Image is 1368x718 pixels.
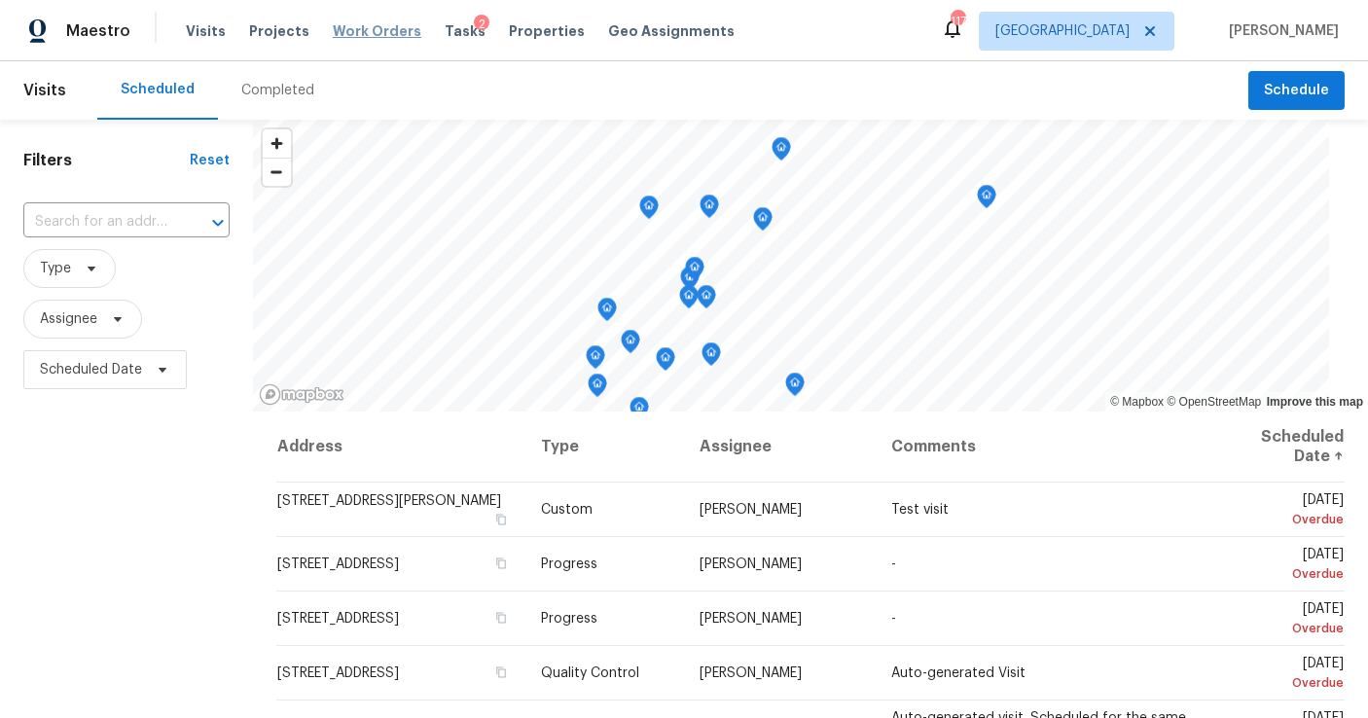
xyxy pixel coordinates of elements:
[1232,657,1344,693] span: [DATE]
[588,374,607,404] div: Map marker
[891,612,896,626] span: -
[1216,412,1345,483] th: Scheduled Date ↑
[40,309,97,329] span: Assignee
[190,151,230,170] div: Reset
[586,345,605,376] div: Map marker
[977,185,996,215] div: Map marker
[1110,395,1164,409] a: Mapbox
[684,412,876,483] th: Assignee
[1248,71,1345,111] button: Schedule
[680,267,700,297] div: Map marker
[541,666,639,680] span: Quality Control
[685,257,704,287] div: Map marker
[259,383,344,406] a: Mapbox homepage
[445,24,486,38] span: Tasks
[492,555,510,572] button: Copy Address
[700,195,719,225] div: Map marker
[541,557,597,571] span: Progress
[1232,510,1344,529] div: Overdue
[241,81,314,100] div: Completed
[1267,395,1363,409] a: Improve this map
[492,609,510,627] button: Copy Address
[891,666,1026,680] span: Auto-generated Visit
[679,285,699,315] div: Map marker
[772,137,791,167] div: Map marker
[204,209,232,236] button: Open
[1232,564,1344,584] div: Overdue
[697,285,716,315] div: Map marker
[333,21,421,41] span: Work Orders
[1167,395,1261,409] a: OpenStreetMap
[525,412,684,483] th: Type
[951,12,964,31] div: 117
[492,511,510,528] button: Copy Address
[1232,548,1344,584] span: [DATE]
[753,207,773,237] div: Map marker
[700,557,802,571] span: [PERSON_NAME]
[597,298,617,328] div: Map marker
[492,664,510,681] button: Copy Address
[1232,493,1344,529] span: [DATE]
[876,412,1216,483] th: Comments
[23,151,190,170] h1: Filters
[608,21,735,41] span: Geo Assignments
[700,612,802,626] span: [PERSON_NAME]
[66,21,130,41] span: Maestro
[40,360,142,379] span: Scheduled Date
[249,21,309,41] span: Projects
[1232,602,1344,638] span: [DATE]
[541,612,597,626] span: Progress
[621,330,640,360] div: Map marker
[1221,21,1339,41] span: [PERSON_NAME]
[656,347,675,377] div: Map marker
[509,21,585,41] span: Properties
[541,503,593,517] span: Custom
[277,612,399,626] span: [STREET_ADDRESS]
[23,69,66,112] span: Visits
[263,159,291,186] span: Zoom out
[700,666,802,680] span: [PERSON_NAME]
[639,196,659,226] div: Map marker
[253,120,1329,412] canvas: Map
[40,259,71,278] span: Type
[277,666,399,680] span: [STREET_ADDRESS]
[995,21,1130,41] span: [GEOGRAPHIC_DATA]
[702,342,721,373] div: Map marker
[474,15,489,34] div: 2
[263,158,291,186] button: Zoom out
[1232,673,1344,693] div: Overdue
[277,557,399,571] span: [STREET_ADDRESS]
[891,557,896,571] span: -
[700,503,802,517] span: [PERSON_NAME]
[276,412,525,483] th: Address
[785,373,805,403] div: Map marker
[630,397,649,427] div: Map marker
[186,21,226,41] span: Visits
[23,207,175,237] input: Search for an address...
[1232,619,1344,638] div: Overdue
[121,80,195,99] div: Scheduled
[277,494,501,508] span: [STREET_ADDRESS][PERSON_NAME]
[1264,79,1329,103] span: Schedule
[263,129,291,158] button: Zoom in
[891,503,949,517] span: Test visit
